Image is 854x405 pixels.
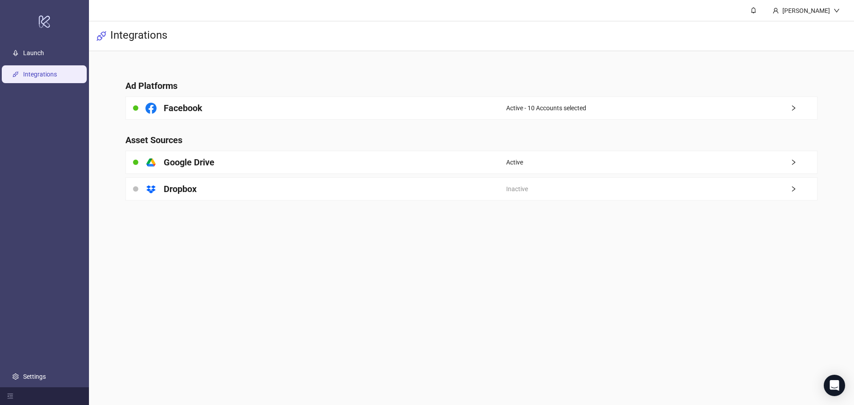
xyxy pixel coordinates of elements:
[23,49,44,56] a: Launch
[164,102,202,114] h4: Facebook
[773,8,779,14] span: user
[23,373,46,380] a: Settings
[790,105,817,111] span: right
[750,7,757,13] span: bell
[164,156,214,168] h4: Google Drive
[824,375,845,396] div: Open Intercom Messenger
[96,31,107,41] span: api
[110,28,167,44] h3: Integrations
[125,177,818,200] a: DropboxInactiveright
[125,80,818,92] h4: Ad Platforms
[779,6,834,16] div: [PERSON_NAME]
[125,96,818,120] a: FacebookActive - 10 Accounts selectedright
[7,393,13,399] span: menu-fold
[790,186,817,192] span: right
[506,184,528,194] span: Inactive
[23,71,57,78] a: Integrations
[164,183,197,195] h4: Dropbox
[506,157,523,167] span: Active
[506,103,586,113] span: Active - 10 Accounts selected
[790,159,817,165] span: right
[125,151,818,174] a: Google DriveActiveright
[125,134,818,146] h4: Asset Sources
[834,8,840,14] span: down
